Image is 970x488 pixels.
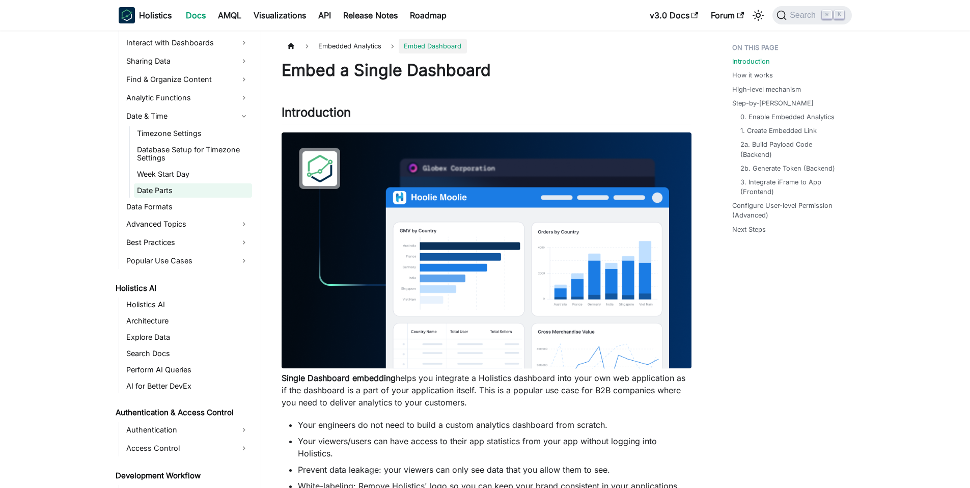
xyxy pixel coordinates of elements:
a: Next Steps [732,225,766,234]
a: Week Start Day [134,167,252,181]
a: Holistics AI [113,281,252,295]
a: 2a. Build Payload Code (Backend) [740,140,842,159]
span: Embedded Analytics [313,39,386,53]
p: helps you integrate a Holistics dashboard into your own web application as if the dashboard is a ... [282,372,691,409]
h2: Introduction [282,105,691,124]
button: Search (Command+K) [772,6,851,24]
span: Embed Dashboard [399,39,466,53]
a: Holistics AI [123,297,252,312]
nav: Breadcrumbs [282,39,691,53]
li: Prevent data leakage: your viewers can only see data that you allow them to see. [298,464,691,476]
a: Search Docs [123,346,252,361]
a: 3. Integrate iFrame to App (Frontend) [740,177,842,197]
a: AI for Better DevEx [123,379,252,393]
li: Your engineers do not need to build a custom analytics dashboard from scratch. [298,419,691,431]
a: Date & Time [123,108,252,124]
a: Home page [282,39,301,53]
a: Perform AI Queries [123,363,252,377]
a: 1. Create Embedded Link [740,126,817,135]
a: Development Workflow [113,469,252,483]
button: Switch between dark and light mode (currently light mode) [750,7,766,23]
a: Forum [705,7,750,23]
a: Architecture [123,314,252,328]
kbd: ⌘ [822,10,832,19]
a: Authentication [123,422,252,438]
a: Roadmap [404,7,453,23]
a: Analytic Functions [123,90,252,106]
a: How it works [732,70,773,80]
a: Date Parts [134,183,252,198]
a: v3.0 Docs [644,7,705,23]
a: HolisticsHolistics [119,7,172,23]
a: Authentication & Access Control [113,405,252,420]
li: Your viewers/users can have access to their app statistics from your app without logging into Hol... [298,435,691,459]
a: Introduction [732,57,770,66]
a: Popular Use Cases [123,253,252,269]
a: 0. Enable Embedded Analytics [740,112,835,122]
a: High-level mechanism [732,85,801,94]
a: Visualizations [247,7,312,23]
a: Docs [180,7,212,23]
strong: Single Dashboard embedding [282,373,396,383]
img: Holistics [119,7,135,23]
a: Timezone Settings [134,126,252,141]
a: Sharing Data [123,53,252,69]
a: Data Formats [123,200,252,214]
a: Access Control [123,440,252,456]
a: API [312,7,337,23]
a: Release Notes [337,7,404,23]
a: 2b. Generate Token (Backend) [740,164,835,173]
a: Best Practices [123,234,252,251]
a: AMQL [212,7,247,23]
b: Holistics [139,9,172,21]
kbd: K [834,10,844,19]
a: Step-by-[PERSON_NAME] [732,98,814,108]
img: Embedded Dashboard [282,132,691,369]
a: Advanced Topics [123,216,252,232]
a: Explore Data [123,330,252,344]
a: Database Setup for Timezone Settings [134,143,252,165]
a: Interact with Dashboards [123,35,252,51]
nav: Docs sidebar [108,31,261,488]
h1: Embed a Single Dashboard [282,60,691,80]
span: Search [787,11,822,20]
a: Find & Organize Content [123,71,252,88]
a: Configure User-level Permission (Advanced) [732,201,846,220]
